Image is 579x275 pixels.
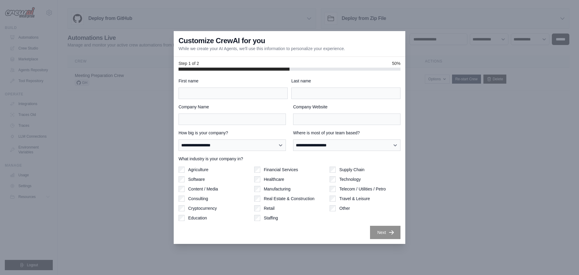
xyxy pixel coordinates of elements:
[293,130,400,136] label: Where is most of your team based?
[188,196,208,202] label: Consulting
[179,130,286,136] label: How big is your company?
[264,196,315,202] label: Real Estate & Construction
[179,104,286,110] label: Company Name
[188,176,205,182] label: Software
[339,167,364,173] label: Supply Chain
[188,186,218,192] label: Content / Media
[264,176,284,182] label: Healthcare
[339,176,361,182] label: Technology
[339,186,386,192] label: Telecom / Utilities / Petro
[392,60,400,66] span: 50%
[339,205,350,211] label: Other
[179,46,345,52] p: While we create your AI Agents, we'll use this information to personalize your experience.
[179,78,288,84] label: First name
[188,215,207,221] label: Education
[179,36,265,46] h3: Customize CrewAI for you
[291,78,400,84] label: Last name
[188,167,208,173] label: Agriculture
[179,60,199,66] span: Step 1 of 2
[264,205,275,211] label: Retail
[188,205,217,211] label: Cryptocurrency
[370,226,400,239] button: Next
[179,156,400,162] label: What industry is your company in?
[264,167,298,173] label: Financial Services
[339,196,370,202] label: Travel & Leisure
[293,104,400,110] label: Company Website
[264,215,278,221] label: Staffing
[264,186,291,192] label: Manufacturing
